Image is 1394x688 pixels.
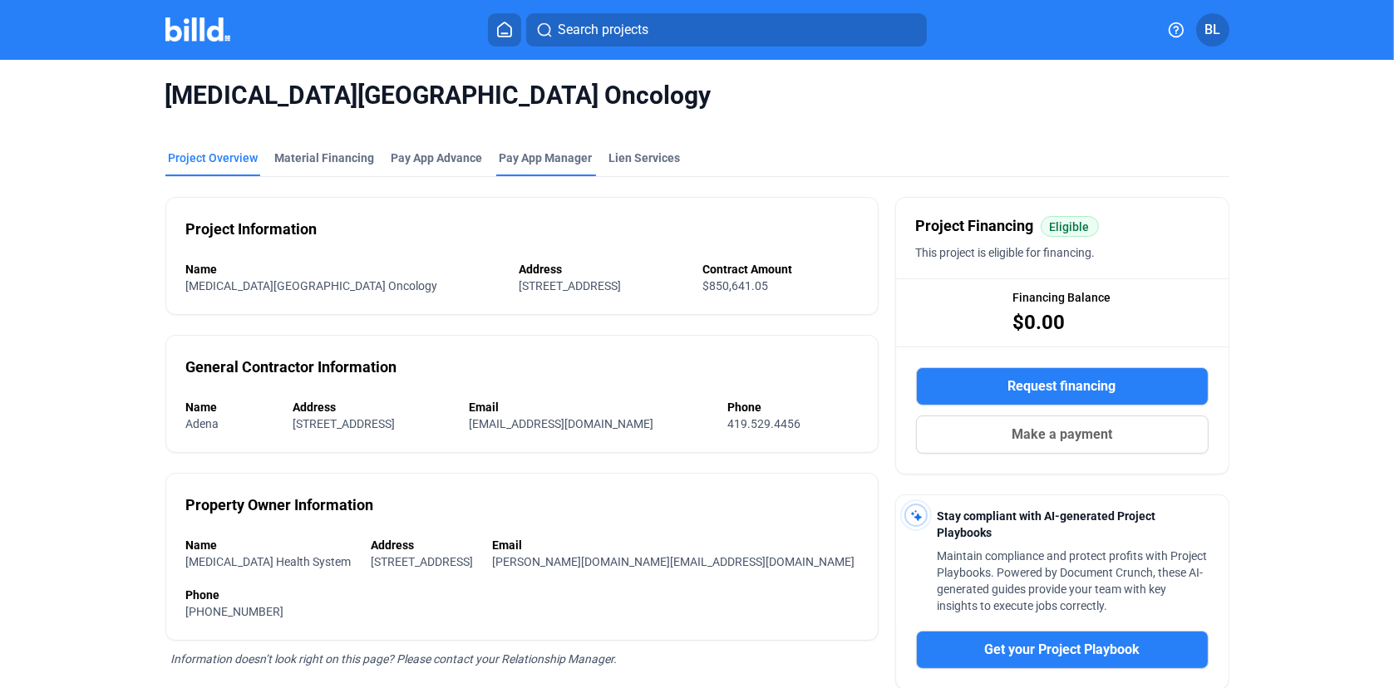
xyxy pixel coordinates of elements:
span: 419.529.4456 [727,417,800,430]
span: BL [1204,20,1220,40]
button: Search projects [526,13,927,47]
div: Material Financing [275,150,375,166]
mat-chip: Eligible [1041,216,1099,237]
span: Adena [186,417,219,430]
div: Name [186,537,354,553]
span: [MEDICAL_DATA] Health System [186,555,352,568]
span: [STREET_ADDRESS] [293,417,395,430]
span: [MEDICAL_DATA][GEOGRAPHIC_DATA] Oncology [186,279,438,292]
div: Contract Amount [703,261,858,278]
span: Search projects [558,20,648,40]
span: [STREET_ADDRESS] [520,279,622,292]
span: Request financing [1008,376,1116,396]
div: General Contractor Information [186,356,397,379]
div: Lien Services [609,150,681,166]
div: Property Owner Information [186,494,374,517]
span: [PHONE_NUMBER] [186,605,284,618]
div: Phone [186,587,858,603]
div: Project Overview [169,150,259,166]
button: Request financing [916,367,1209,405]
button: Make a payment [916,415,1209,454]
span: [MEDICAL_DATA][GEOGRAPHIC_DATA] Oncology [165,80,1229,111]
div: Pay App Advance [392,150,483,166]
div: Address [371,537,475,553]
div: Phone [727,399,858,415]
span: [STREET_ADDRESS] [371,555,473,568]
span: Pay App Manager [500,150,593,166]
span: Financing Balance [1013,289,1111,306]
div: Address [293,399,452,415]
span: $0.00 [1013,309,1066,336]
span: Maintain compliance and protect profits with Project Playbooks. Powered by Document Crunch, these... [938,549,1208,612]
span: Project Financing [916,214,1034,238]
button: Get your Project Playbook [916,631,1209,669]
div: Email [469,399,711,415]
button: BL [1196,13,1229,47]
div: Project Information [186,218,318,241]
span: Make a payment [1012,425,1112,445]
div: Name [186,399,277,415]
span: Stay compliant with AI-generated Project Playbooks [938,509,1156,539]
div: Name [186,261,503,278]
div: Address [520,261,687,278]
span: Information doesn’t look right on this page? Please contact your Relationship Manager. [171,652,618,666]
div: Email [492,537,857,553]
span: [PERSON_NAME][DOMAIN_NAME][EMAIL_ADDRESS][DOMAIN_NAME] [492,555,855,568]
span: $850,641.05 [703,279,769,292]
img: Billd Company Logo [165,17,231,42]
span: Get your Project Playbook [984,640,1140,660]
span: [EMAIL_ADDRESS][DOMAIN_NAME] [469,417,653,430]
span: This project is eligible for financing. [916,246,1096,259]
